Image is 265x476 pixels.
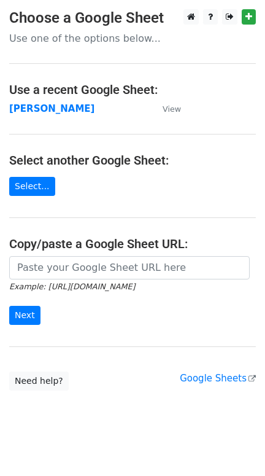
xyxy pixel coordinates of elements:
input: Paste your Google Sheet URL here [9,256,250,279]
a: Need help? [9,372,69,391]
p: Use one of the options below... [9,32,256,45]
h4: Select another Google Sheet: [9,153,256,168]
h4: Use a recent Google Sheet: [9,82,256,97]
a: Google Sheets [180,373,256,384]
h4: Copy/paste a Google Sheet URL: [9,236,256,251]
a: View [150,103,181,114]
small: Example: [URL][DOMAIN_NAME] [9,282,135,291]
h3: Choose a Google Sheet [9,9,256,27]
a: Select... [9,177,55,196]
small: View [163,104,181,114]
a: [PERSON_NAME] [9,103,94,114]
input: Next [9,306,40,325]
